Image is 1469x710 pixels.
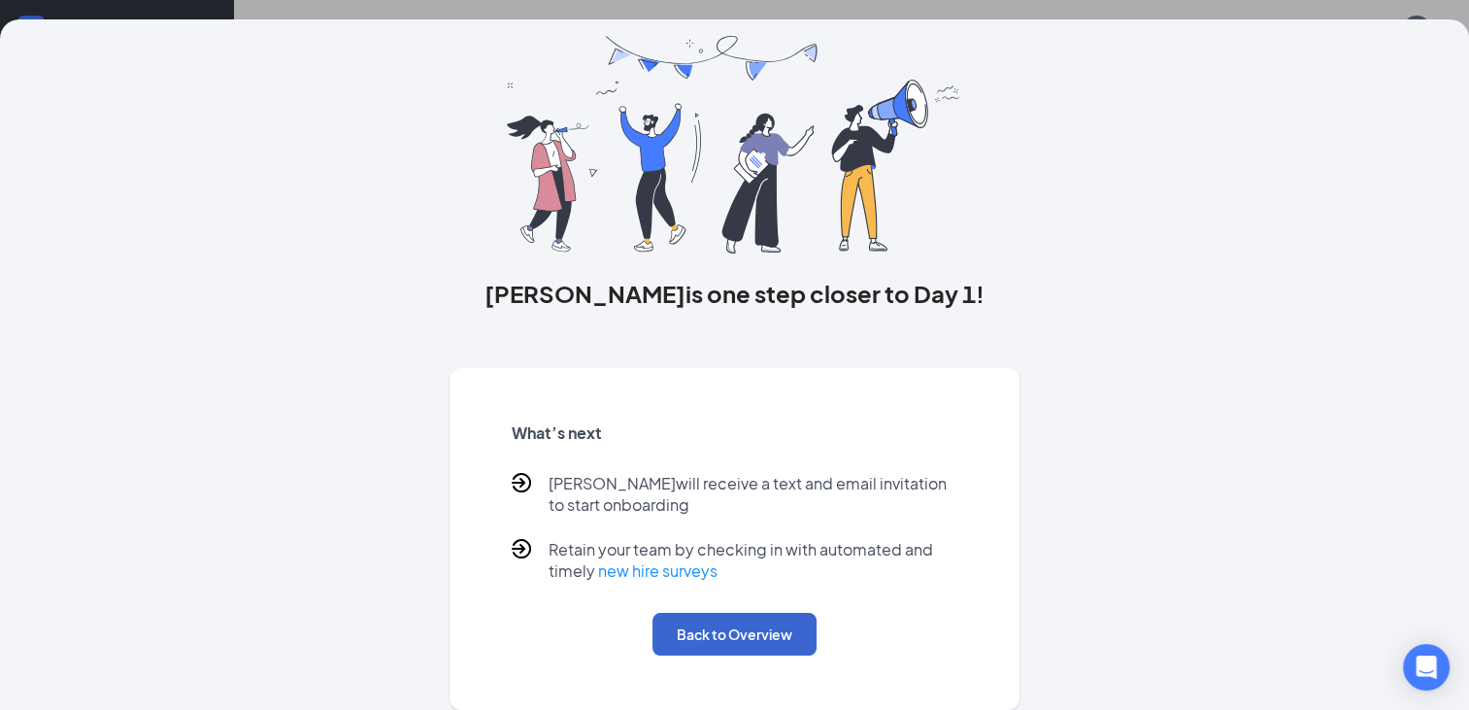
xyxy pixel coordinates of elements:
p: [PERSON_NAME] will receive a text and email invitation to start onboarding [549,473,957,516]
div: Open Intercom Messenger [1403,644,1450,691]
button: Back to Overview [652,613,817,656]
h5: What’s next [512,423,957,444]
a: new hire surveys [598,560,718,581]
h3: [PERSON_NAME] is one step closer to Day 1! [450,277,1019,310]
img: you are all set [507,36,962,254]
p: Retain your team by checking in with automated and timely [549,539,957,582]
